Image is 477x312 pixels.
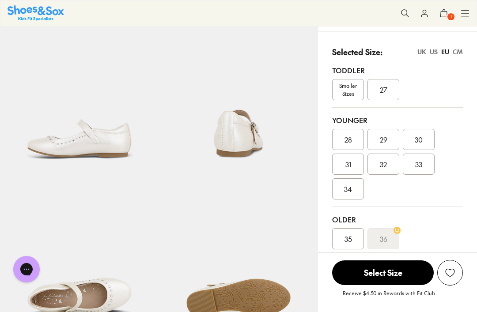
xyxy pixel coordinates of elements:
[380,134,387,145] span: 29
[343,289,435,305] p: Receive $4.50 in Rewards with Fit Club
[415,159,422,169] span: 33
[8,5,64,21] a: Shoes & Sox
[332,260,434,285] span: Select Size
[332,214,463,225] div: Older
[332,260,434,286] button: Select Size
[344,184,352,194] span: 34
[344,233,352,244] span: 35
[415,134,423,145] span: 30
[434,4,454,23] button: 1
[447,12,455,21] span: 1
[380,233,387,244] s: 36
[333,82,363,98] span: Smaller Sizes
[430,47,438,56] div: US
[380,84,387,95] span: 27
[437,260,463,286] button: Add to Wishlist
[417,47,426,56] div: UK
[453,47,463,56] div: CM
[380,159,387,169] span: 32
[9,253,44,286] iframe: Gorgias live chat messenger
[345,159,351,169] span: 31
[441,47,449,56] div: EU
[332,115,463,125] div: Younger
[8,5,64,21] img: SNS_Logo_Responsive.svg
[159,18,318,177] img: 7-481843_1
[332,46,382,58] p: Selected Size:
[344,134,352,145] span: 28
[332,65,463,75] div: Toddler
